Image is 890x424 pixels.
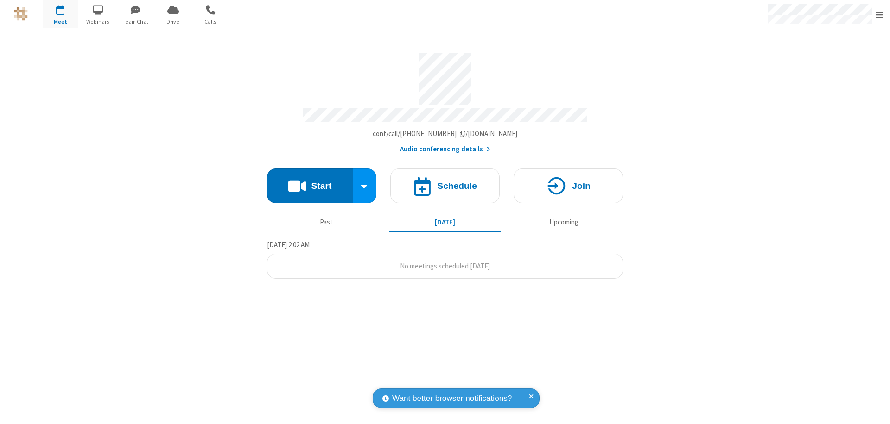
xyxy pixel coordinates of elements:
[311,181,331,190] h4: Start
[392,393,512,405] span: Want better browser notifications?
[267,239,623,279] section: Today's Meetings
[390,168,500,203] button: Schedule
[271,213,382,231] button: Past
[267,46,623,155] section: Account details
[400,144,490,155] button: Audio conferencing details
[572,181,591,190] h4: Join
[373,129,518,138] span: Copy my meeting room link
[389,213,501,231] button: [DATE]
[514,168,623,203] button: Join
[400,262,490,270] span: No meetings scheduled [DATE]
[156,18,191,26] span: Drive
[14,7,28,21] img: QA Selenium DO NOT DELETE OR CHANGE
[118,18,153,26] span: Team Chat
[193,18,228,26] span: Calls
[267,168,353,203] button: Start
[373,129,518,139] button: Copy my meeting room linkCopy my meeting room link
[353,168,377,203] div: Start conference options
[437,181,477,190] h4: Schedule
[267,240,310,249] span: [DATE] 2:02 AM
[81,18,115,26] span: Webinars
[43,18,78,26] span: Meet
[508,213,620,231] button: Upcoming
